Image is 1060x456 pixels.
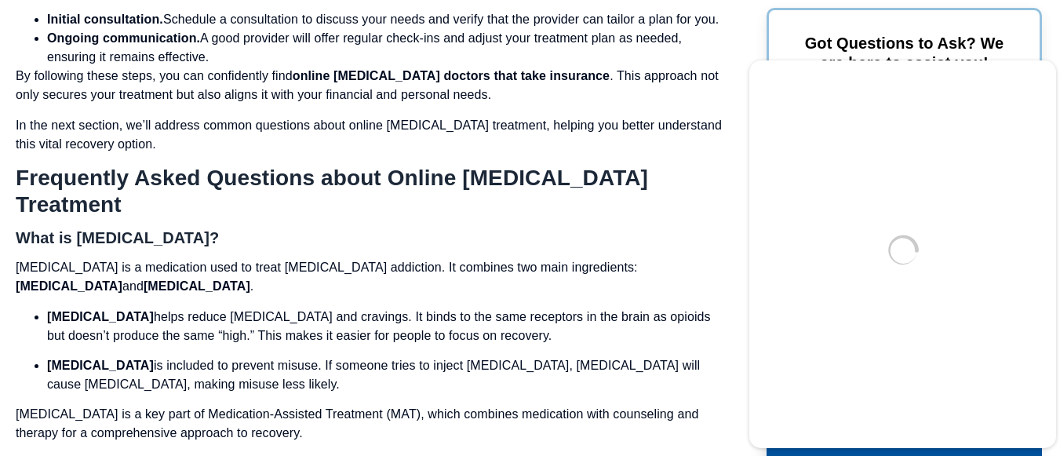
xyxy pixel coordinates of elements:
[16,279,122,293] strong: [MEDICAL_DATA]
[16,405,731,443] p: [MEDICAL_DATA] is a key part of Medication-Assisted Treatment (MAT), which combines medication wi...
[47,29,731,67] li: A good provider will offer regular check-ins and adjust your treatment plan as needed, ensuring i...
[47,308,731,345] p: helps reduce [MEDICAL_DATA] and cravings. It binds to the same receptors in the brain as opioids ...
[16,258,731,296] p: [MEDICAL_DATA] is a medication used to treat [MEDICAL_DATA] addiction. It combines two main ingre...
[792,34,1016,73] p: Got Questions to Ask? We are here to assist you!
[16,165,731,217] h2: Frequently Asked Questions about Online [MEDICAL_DATA] Treatment
[47,13,163,26] strong: Initial consultation.
[16,230,731,246] h3: What is [MEDICAL_DATA]?
[749,57,1056,444] iframe: SalesIQ Chatwindow
[47,31,200,45] strong: Ongoing communication.
[47,356,731,394] p: is included to prevent misuse. If someone tries to inject [MEDICAL_DATA], [MEDICAL_DATA] will cau...
[293,69,610,82] strong: online [MEDICAL_DATA] doctors that take insurance
[144,279,250,293] strong: [MEDICAL_DATA]
[16,116,731,154] p: In the next section, we’ll address common questions about online [MEDICAL_DATA] treatment, helpin...
[47,10,731,29] li: Schedule a consultation to discuss your needs and verify that the provider can tailor a plan for ...
[47,359,154,372] strong: [MEDICAL_DATA]
[47,310,154,323] strong: [MEDICAL_DATA]
[16,67,731,104] p: By following these steps, you can confidently find . This approach not only secures your treatmen...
